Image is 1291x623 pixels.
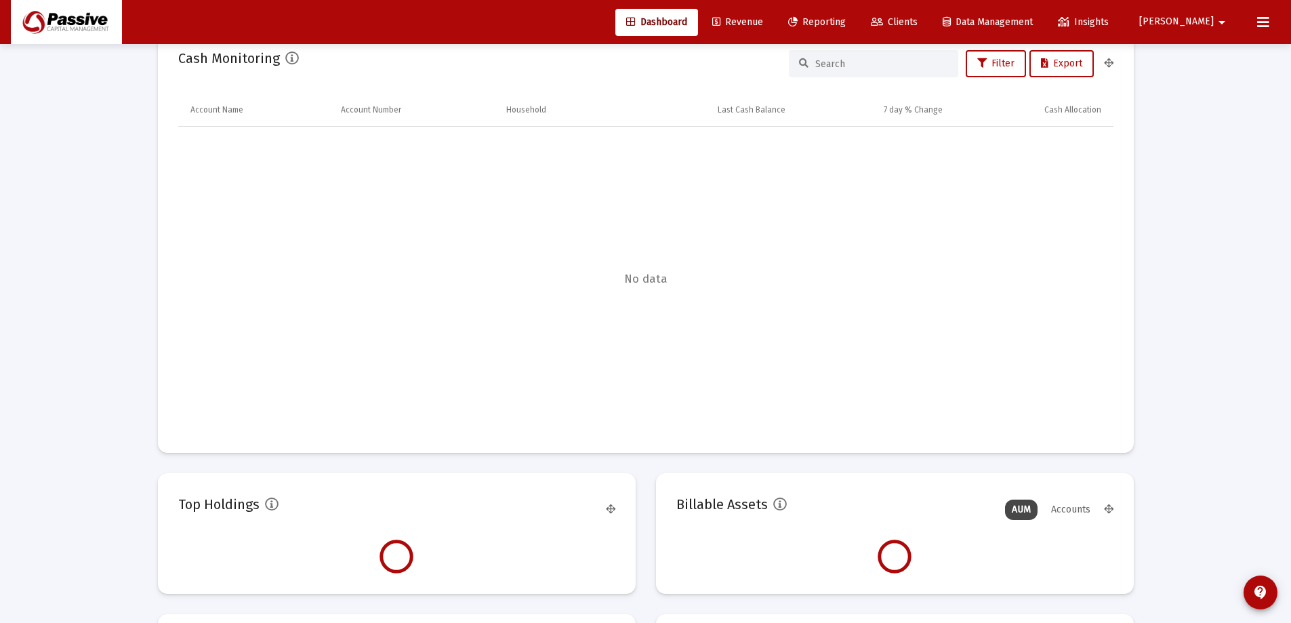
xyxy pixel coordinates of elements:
span: [PERSON_NAME] [1139,16,1214,28]
td: Column 7 day % Change [795,94,952,126]
span: Dashboard [626,16,687,28]
input: Search [815,58,948,70]
span: Revenue [712,16,763,28]
a: Data Management [932,9,1044,36]
td: Column Cash Allocation [952,94,1113,126]
mat-icon: arrow_drop_down [1214,9,1230,36]
span: Filter [977,58,1015,69]
h2: Billable Assets [676,494,768,515]
div: Household [506,104,546,115]
div: Last Cash Balance [718,104,785,115]
span: Export [1041,58,1082,69]
span: Reporting [788,16,846,28]
td: Column Last Cash Balance [621,94,795,126]
td: Column Household [497,94,621,126]
div: Data grid [178,94,1113,433]
a: Clients [860,9,928,36]
span: Insights [1058,16,1109,28]
h2: Top Holdings [178,494,260,515]
td: Column Account Number [331,94,496,126]
div: 7 day % Change [884,104,943,115]
a: Revenue [701,9,774,36]
button: [PERSON_NAME] [1123,8,1246,35]
div: Account Name [190,104,243,115]
span: No data [178,272,1113,287]
div: AUM [1005,500,1038,520]
span: Clients [871,16,918,28]
img: Dashboard [21,9,112,36]
div: Account Number [341,104,401,115]
td: Column Account Name [178,94,332,126]
mat-icon: contact_support [1252,584,1269,601]
a: Insights [1047,9,1120,36]
a: Dashboard [615,9,698,36]
div: Cash Allocation [1044,104,1101,115]
div: Accounts [1044,500,1097,520]
a: Reporting [777,9,857,36]
span: Data Management [943,16,1033,28]
h2: Cash Monitoring [178,47,280,69]
button: Export [1029,50,1094,77]
button: Filter [966,50,1026,77]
